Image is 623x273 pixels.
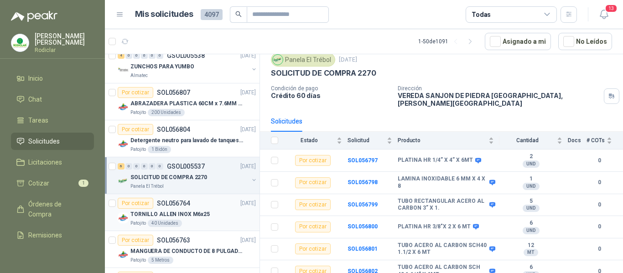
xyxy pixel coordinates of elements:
[78,180,88,187] span: 1
[118,124,153,135] div: Por cotizar
[149,163,156,170] div: 0
[240,52,256,60] p: [DATE]
[587,178,612,187] b: 0
[157,237,190,243] p: SOL056763
[499,242,562,249] b: 12
[348,157,378,164] a: SOL056797
[596,6,612,23] button: 13
[398,223,471,231] b: PLATINA HR 3/8"X 2 X 6 MT
[587,245,612,253] b: 0
[130,72,148,79] p: Almatec
[130,136,244,145] p: Detergente neutro para lavado de tanques y maquinas.
[125,52,132,59] div: 0
[130,220,146,227] p: Patojito
[11,91,94,108] a: Chat
[148,146,171,153] div: 1 Bidón
[240,199,256,208] p: [DATE]
[348,201,378,208] a: SOL056799
[587,132,623,149] th: # COTs
[28,94,42,104] span: Chat
[118,175,129,186] img: Company Logo
[485,33,551,50] button: Asignado a mi
[118,87,153,98] div: Por cotizar
[11,112,94,129] a: Tareas
[156,163,163,170] div: 0
[118,249,129,260] img: Company Logo
[130,210,210,219] p: TORNILLO ALLEN INOX M6x25
[130,62,194,71] p: ZUNCHOS PARA YUMBO
[141,163,148,170] div: 0
[499,198,562,205] b: 5
[157,200,190,206] p: SOL056764
[398,157,473,164] b: PLATINA HR 1/4” X 4” X 6MT
[271,85,390,92] p: Condición de pago
[118,50,258,79] a: 4 0 0 0 0 0 GSOL005538[DATE] Company LogoZUNCHOS PARA YUMBOAlmatec
[271,68,376,78] p: SOLICITUD DE COMPRA 2270
[499,220,562,227] b: 6
[499,153,562,160] b: 2
[273,55,283,65] img: Company Logo
[295,221,331,232] div: Por cotizar
[271,53,335,67] div: Panela El Trébol
[605,4,618,13] span: 13
[11,34,29,52] img: Company Logo
[133,163,140,170] div: 0
[348,137,385,144] span: Solicitud
[271,92,390,99] p: Crédito 60 días
[28,136,60,146] span: Solicitudes
[148,257,173,264] div: 5 Metros
[568,132,587,149] th: Docs
[28,178,49,188] span: Cotizar
[11,133,94,150] a: Solicitudes
[130,173,207,182] p: SOLICITUD DE COMPRA 2270
[118,102,129,113] img: Company Logo
[118,198,153,209] div: Por cotizar
[499,137,555,144] span: Cantidad
[130,99,244,108] p: ABRAZADERA PLASTICA 60CM x 7.6MM ANCHA
[11,175,94,192] a: Cotizar1
[11,227,94,244] a: Remisiones
[157,89,190,96] p: SOL056807
[240,125,256,134] p: [DATE]
[105,120,260,157] a: Por cotizarSOL056804[DATE] Company LogoDetergente neutro para lavado de tanques y maquinas.Patoji...
[167,163,205,170] p: GSOL005537
[240,236,256,245] p: [DATE]
[348,223,378,230] a: SOL056800
[11,11,57,22] img: Logo peakr
[130,146,146,153] p: Patojito
[558,33,612,50] button: No Leídos
[11,247,94,265] a: Configuración
[148,109,185,116] div: 200 Unidades
[472,10,491,20] div: Todas
[105,83,260,120] a: Por cotizarSOL056807[DATE] Company LogoABRAZADERA PLASTICA 60CM x 7.6MM ANCHAPatojito200 Unidades
[35,47,94,53] p: Rodiclar
[523,183,540,190] div: UND
[28,73,43,83] span: Inicio
[28,115,48,125] span: Tareas
[587,222,612,231] b: 0
[141,52,148,59] div: 0
[295,155,331,166] div: Por cotizar
[240,162,256,171] p: [DATE]
[11,196,94,223] a: Órdenes de Compra
[35,33,94,46] p: [PERSON_NAME] [PERSON_NAME]
[587,201,612,209] b: 0
[271,116,302,126] div: Solicitudes
[499,175,562,183] b: 1
[149,52,156,59] div: 0
[118,163,125,170] div: 6
[398,175,487,190] b: LAMINA INOXIDABLE 6 MM X 4 X 8
[125,163,132,170] div: 0
[118,139,129,149] img: Company Logo
[523,205,540,212] div: UND
[130,247,244,256] p: MANGUERA DE CONDUCTO DE 8 PULGADAS DE ALAMBRE DE ACERO PU
[118,161,258,190] a: 6 0 0 0 0 0 GSOL005537[DATE] Company LogoSOLICITUD DE COMPRA 2270Panela El Trébol
[418,34,478,49] div: 1 - 50 de 1091
[235,11,242,17] span: search
[587,156,612,165] b: 0
[348,246,378,252] a: SOL056801
[28,199,85,219] span: Órdenes de Compra
[130,109,146,116] p: Patojito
